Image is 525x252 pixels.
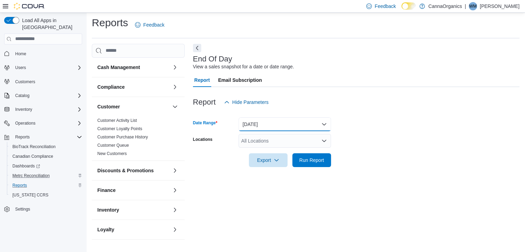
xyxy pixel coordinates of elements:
span: Metrc Reconciliation [12,173,50,178]
button: Discounts & Promotions [171,166,179,175]
a: Metrc Reconciliation [10,172,52,180]
img: Cova [14,3,45,10]
button: Run Report [292,153,331,167]
a: Home [12,50,29,58]
h3: Discounts & Promotions [97,167,154,174]
h1: Reports [92,16,128,30]
button: Inventory [97,206,169,213]
button: [US_STATE] CCRS [7,190,85,200]
span: WM [469,2,476,10]
span: Feedback [143,21,164,28]
button: Canadian Compliance [7,152,85,161]
h3: Inventory [97,206,119,213]
span: [US_STATE] CCRS [12,192,48,198]
button: Catalog [12,91,32,100]
button: Compliance [171,83,179,91]
button: Inventory [1,105,85,114]
button: Export [249,153,288,167]
p: [PERSON_NAME] [480,2,519,10]
button: Home [1,49,85,59]
span: New Customers [97,151,127,156]
div: Wade Miller [469,2,477,10]
button: Hide Parameters [221,95,271,109]
button: Finance [97,187,169,194]
button: Inventory [12,105,35,114]
button: Metrc Reconciliation [7,171,85,181]
button: Users [12,64,29,72]
button: Operations [12,119,38,127]
a: Customer Purchase History [97,135,148,139]
a: Customers [12,78,38,86]
span: BioTrack Reconciliation [12,144,56,149]
span: Operations [12,119,82,127]
button: Operations [1,118,85,128]
a: Feedback [132,18,167,32]
span: Operations [15,120,36,126]
button: Loyalty [97,226,169,233]
span: Dashboards [12,163,40,169]
span: Reports [12,183,27,188]
a: BioTrack Reconciliation [10,143,58,151]
span: Report [194,73,210,87]
span: Canadian Compliance [10,152,82,161]
span: Catalog [12,91,82,100]
a: Canadian Compliance [10,152,56,161]
button: [DATE] [239,117,331,131]
h3: Report [193,98,216,106]
span: Hide Parameters [232,99,269,106]
button: Compliance [97,84,169,90]
p: | [465,2,466,10]
span: Export [253,153,283,167]
span: Washington CCRS [10,191,82,199]
label: Date Range [193,120,217,126]
span: Home [12,49,82,58]
button: Next [193,44,201,52]
p: CannaOrganics [428,2,462,10]
button: Customer [171,103,179,111]
span: Users [15,65,26,70]
div: Customer [92,116,185,161]
span: Customer Purchase History [97,134,148,140]
button: Customers [1,77,85,87]
button: Cash Management [171,63,179,71]
button: Settings [1,204,85,214]
span: Settings [12,205,82,213]
span: Metrc Reconciliation [10,172,82,180]
span: Dashboards [10,162,82,170]
button: Reports [1,132,85,142]
span: Customers [12,77,82,86]
span: Reports [12,133,82,141]
input: Dark Mode [401,2,416,10]
button: Finance [171,186,179,194]
span: Inventory [12,105,82,114]
button: Open list of options [321,138,327,144]
span: Reports [15,134,30,140]
label: Locations [193,137,213,142]
span: Home [15,51,26,57]
span: BioTrack Reconciliation [10,143,82,151]
span: Email Subscription [218,73,262,87]
h3: Finance [97,187,116,194]
nav: Complex example [4,46,82,232]
span: Settings [15,206,30,212]
span: Load All Apps in [GEOGRAPHIC_DATA] [19,17,82,31]
h3: Cash Management [97,64,140,71]
button: Inventory [171,206,179,214]
span: Inventory [15,107,32,112]
span: Reports [10,181,82,190]
span: Customers [15,79,35,85]
span: Feedback [375,3,396,10]
button: BioTrack Reconciliation [7,142,85,152]
a: Reports [10,181,30,190]
a: Customer Loyalty Points [97,126,142,131]
h3: Compliance [97,84,125,90]
button: Loyalty [171,225,179,234]
button: Discounts & Promotions [97,167,169,174]
h3: Customer [97,103,120,110]
button: Cash Management [97,64,169,71]
a: Customer Activity List [97,118,137,123]
a: [US_STATE] CCRS [10,191,51,199]
span: Catalog [15,93,29,98]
